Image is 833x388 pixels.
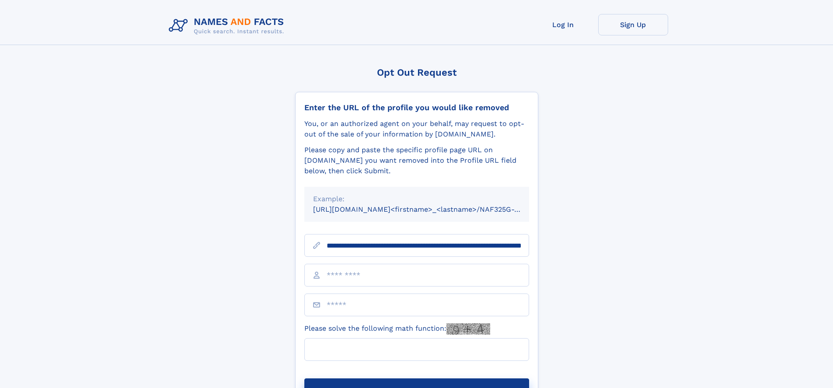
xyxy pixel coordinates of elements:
[304,119,529,140] div: You, or an authorized agent on your behalf, may request to opt-out of the sale of your informatio...
[598,14,668,35] a: Sign Up
[304,103,529,112] div: Enter the URL of the profile you would like removed
[295,67,538,78] div: Opt Out Request
[304,323,490,335] label: Please solve the following math function:
[313,194,520,204] div: Example:
[313,205,546,213] small: [URL][DOMAIN_NAME]<firstname>_<lastname>/NAF325G-xxxxxxxx
[528,14,598,35] a: Log In
[304,145,529,176] div: Please copy and paste the specific profile page URL on [DOMAIN_NAME] you want removed into the Pr...
[165,14,291,38] img: Logo Names and Facts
